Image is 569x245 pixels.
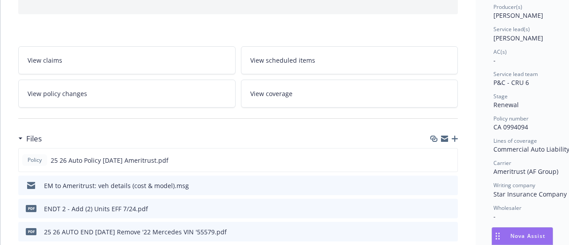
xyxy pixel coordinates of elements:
div: Files [18,133,42,145]
span: View claims [28,56,62,65]
span: - [493,56,496,64]
span: Renewal [493,100,519,109]
div: ENDT 2 - Add (2) Units EFF 7/24.pdf [44,204,148,213]
a: View scheduled items [241,46,458,74]
span: Carrier [493,159,511,167]
button: download file [432,204,439,213]
span: P&C - CRU 6 [493,78,529,87]
span: Nova Assist [510,232,545,240]
span: Lines of coverage [493,137,537,145]
div: Drag to move [492,228,503,245]
span: pdf [26,205,36,212]
div: 25 26 AUTO END [DATE] Remove '22 Mercedes VIN '55579.pdf [44,227,227,237]
span: AC(s) [493,48,507,56]
button: download file [432,156,439,165]
span: 25 26 Auto Policy [DATE] Ameritrust.pdf [51,156,168,165]
span: Stage [493,92,508,100]
button: preview file [446,227,454,237]
span: View scheduled items [250,56,315,65]
span: pdf [26,228,36,235]
span: View coverage [250,89,293,98]
span: Policy [26,156,44,164]
button: download file [432,227,439,237]
a: View policy changes [18,80,236,108]
button: download file [432,181,439,190]
span: Service lead(s) [493,25,530,33]
span: Ameritrust (AF Group) [493,167,558,176]
span: Star Insurance Company [493,190,567,198]
span: View policy changes [28,89,87,98]
span: Wholesaler [493,204,521,212]
span: Service lead team [493,70,538,78]
span: CA 0994094 [493,123,528,131]
div: EM to Ameritrust: veh details (cost & model).msg [44,181,189,190]
span: [PERSON_NAME] [493,34,543,42]
span: - [493,212,496,221]
h3: Files [26,133,42,145]
span: Program administrator [493,226,550,234]
span: Producer(s) [493,3,522,11]
a: View claims [18,46,236,74]
a: View coverage [241,80,458,108]
span: Writing company [493,181,535,189]
button: Nova Assist [492,227,553,245]
button: preview file [446,156,454,165]
button: preview file [446,204,454,213]
button: preview file [446,181,454,190]
span: Policy number [493,115,529,122]
span: [PERSON_NAME] [493,11,543,20]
